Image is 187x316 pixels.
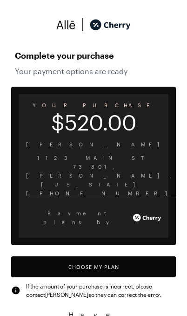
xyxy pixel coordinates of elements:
img: svg%3e [76,18,90,32]
span: YOUR PURCHASE [19,99,168,111]
img: cherry_white_logo-JPerc-yG.svg [133,211,161,225]
span: If the amount of your purchase is incorrect, please contact [PERSON_NAME] so they can correct the... [26,282,176,299]
span: [PHONE_NUMBER] [26,189,161,198]
span: $520.00 [19,116,168,129]
span: Complete your purchase [15,48,172,63]
img: svg%3e [56,18,76,32]
img: cherry_black_logo-DrOE_MJI.svg [90,18,131,32]
span: Payment plans by [26,209,131,227]
span: 1123 MAIN ST 73801 , [PERSON_NAME] , [US_STATE] [26,153,161,189]
img: svg%3e [11,286,20,295]
button: Choose My Plan [11,256,176,277]
span: Your payment options are ready [15,67,172,76]
span: [PERSON_NAME] [26,140,161,149]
